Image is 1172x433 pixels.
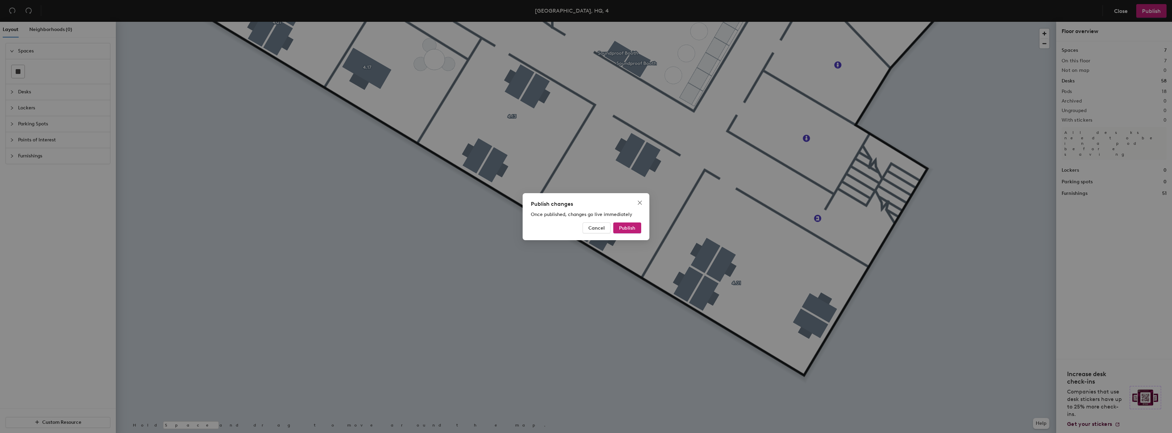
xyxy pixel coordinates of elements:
span: close [637,200,643,205]
span: Close [634,200,645,205]
button: Close [634,197,645,208]
button: Publish [613,222,641,233]
span: Cancel [588,225,605,231]
div: Publish changes [531,200,641,208]
span: Publish [619,225,635,231]
button: Cancel [583,222,611,233]
span: Once published, changes go live immediately [531,212,632,217]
